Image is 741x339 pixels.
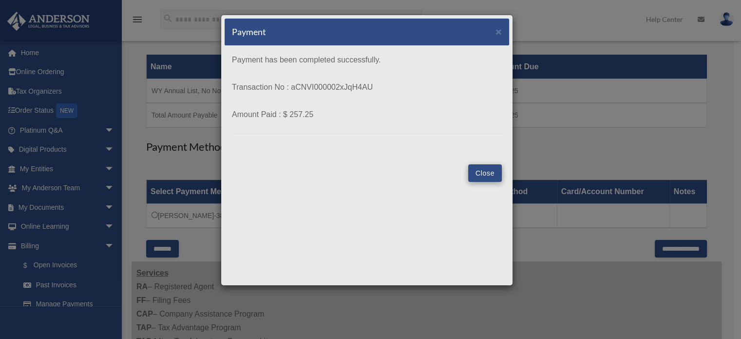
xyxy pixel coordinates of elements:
button: Close [495,26,502,37]
p: Transaction No : aCNVI000002xJqH4AU [232,80,502,94]
p: Amount Paid : $ 257.25 [232,108,502,121]
button: Close [468,164,502,182]
p: Payment has been completed successfully. [232,53,502,67]
h5: Payment [232,26,266,38]
span: × [495,26,502,37]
